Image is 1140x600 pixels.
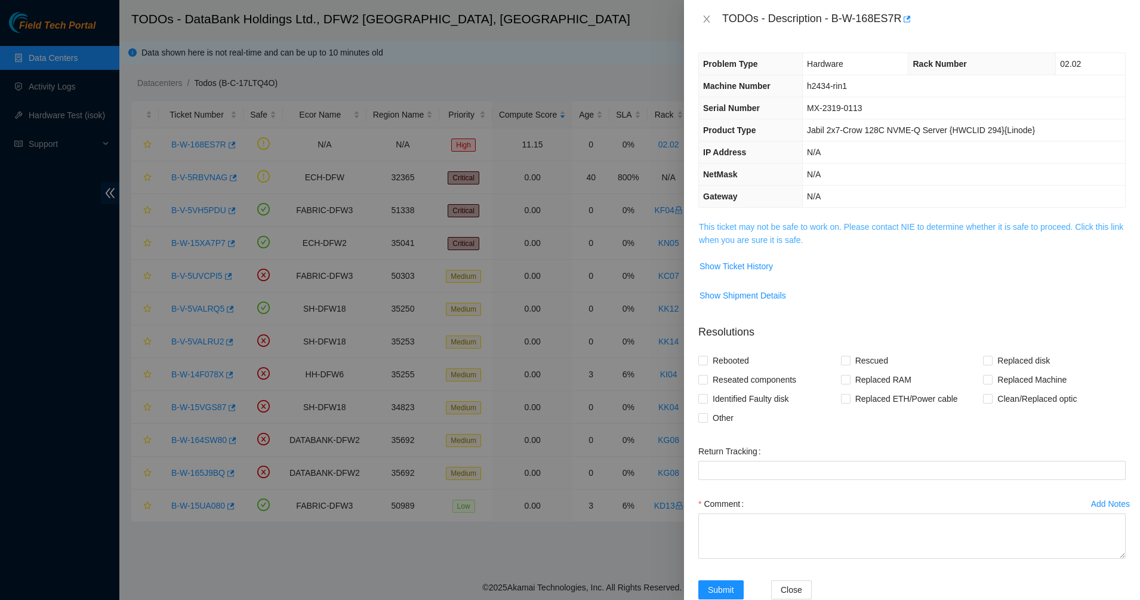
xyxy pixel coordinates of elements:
[703,147,746,157] span: IP Address
[913,59,966,69] span: Rack Number
[703,81,771,91] span: Machine Number
[1090,494,1130,513] button: Add Notes
[993,389,1082,408] span: Clean/Replaced optic
[703,59,758,69] span: Problem Type
[722,10,1126,29] div: TODOs - Description - B-W-168ES7R
[771,580,812,599] button: Close
[703,103,760,113] span: Serial Number
[698,461,1126,480] input: Return Tracking
[781,583,802,596] span: Close
[700,289,786,302] span: Show Shipment Details
[851,351,893,370] span: Rescued
[708,351,754,370] span: Rebooted
[807,103,862,113] span: MX-2319-0113
[699,222,1123,245] a: This ticket may not be safe to work on. Please contact NIE to determine whether it is safe to pro...
[699,257,774,276] button: Show Ticket History
[993,370,1071,389] span: Replaced Machine
[807,125,1035,135] span: Jabil 2x7-Crow 128C NVME-Q Server {HWCLID 294}{Linode}
[703,170,738,179] span: NetMask
[993,351,1055,370] span: Replaced disk
[807,147,821,157] span: N/A
[699,286,787,305] button: Show Shipment Details
[698,442,766,461] label: Return Tracking
[703,192,738,201] span: Gateway
[708,370,801,389] span: Reseated components
[700,260,773,273] span: Show Ticket History
[1091,500,1130,508] div: Add Notes
[807,170,821,179] span: N/A
[698,315,1126,340] p: Resolutions
[703,125,756,135] span: Product Type
[708,408,738,427] span: Other
[807,59,843,69] span: Hardware
[851,389,963,408] span: Replaced ETH/Power cable
[708,389,794,408] span: Identified Faulty disk
[708,583,734,596] span: Submit
[807,192,821,201] span: N/A
[702,14,711,24] span: close
[807,81,847,91] span: h2434-rin1
[1060,59,1081,69] span: 02.02
[851,370,916,389] span: Replaced RAM
[698,494,748,513] label: Comment
[698,14,715,25] button: Close
[698,513,1126,559] textarea: Comment
[698,580,744,599] button: Submit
